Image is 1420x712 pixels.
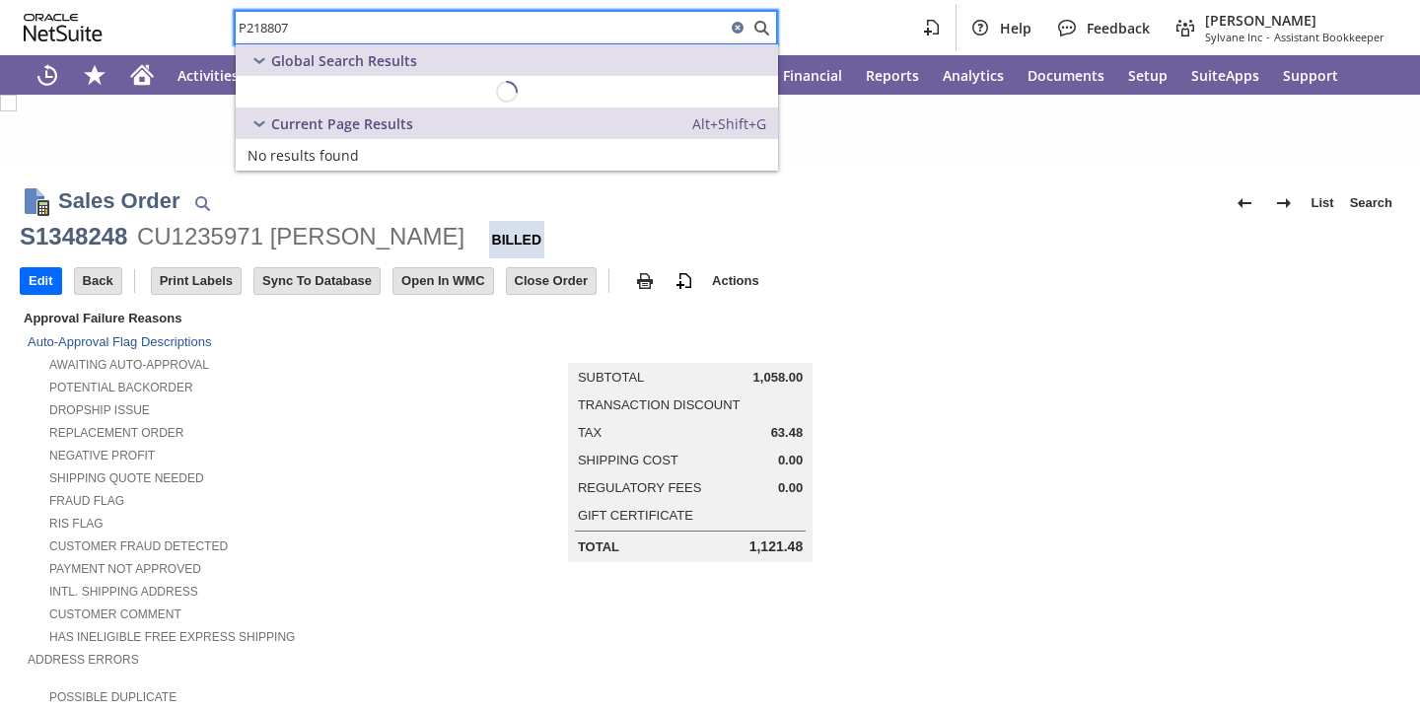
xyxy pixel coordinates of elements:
input: Edit [21,268,61,294]
a: Search [1342,187,1400,219]
a: Reports [854,55,931,95]
span: 0.00 [778,453,803,468]
div: Shortcuts [71,55,118,95]
a: Analytics [931,55,1016,95]
a: Auto-Approval Flag Descriptions [28,334,211,349]
span: Financial [783,66,842,85]
svg: Home [130,63,154,87]
img: print.svg [633,269,657,293]
div: Transaction successfully Saved [72,133,1389,149]
span: Support [1283,66,1338,85]
span: Global Search Results [271,51,417,70]
span: Help [1000,19,1031,37]
svg: Search [749,16,773,39]
a: Shipping Cost [578,453,678,467]
a: Address Errors [28,653,139,667]
a: No results found [236,139,778,171]
a: Transaction Discount [578,397,741,412]
span: Documents [1028,66,1104,85]
span: Activities [177,66,239,85]
a: Subtotal [578,370,644,385]
a: Total [578,539,619,554]
div: Billed [489,221,545,258]
span: Assistant Bookkeeper [1274,30,1384,44]
span: 63.48 [771,425,804,441]
input: Sync To Database [254,268,380,294]
span: Sylvane Inc [1205,30,1262,44]
a: Regulatory Fees [578,480,701,495]
span: Reports [866,66,919,85]
img: add-record.svg [673,269,696,293]
input: Close Order [507,268,596,294]
svg: Shortcuts [83,63,106,87]
a: RIS flag [49,517,104,531]
a: Financial [771,55,854,95]
a: Shipping Quote Needed [49,471,204,485]
a: Awaiting Auto-Approval [49,358,209,372]
span: Feedback [1087,19,1150,37]
a: Fraud Flag [49,494,124,508]
input: Print Labels [152,268,241,294]
a: Tax [578,425,602,440]
a: Support [1271,55,1350,95]
a: Recent Records [24,55,71,95]
div: Confirmation [72,110,1389,133]
a: Possible Duplicate [49,690,177,704]
span: No results found [248,146,359,165]
a: Payment not approved [49,562,201,576]
span: 1,058.00 [753,370,804,386]
div: Approval Failure Reasons [20,307,453,329]
span: Current Page Results [271,114,413,133]
caption: Summary [568,331,813,363]
img: Previous [1233,191,1256,215]
svg: Recent Records [35,63,59,87]
input: Search [236,16,726,39]
a: Dropship Issue [49,403,150,417]
input: Open In WMC [393,268,493,294]
span: 0.00 [778,480,803,496]
span: - [1266,30,1270,44]
span: Alt+Shift+G [692,114,766,133]
a: Customer Comment [49,607,181,621]
a: Documents [1016,55,1116,95]
img: Quick Find [190,191,214,215]
a: Replacement Order [49,426,183,440]
svg: Loading [490,75,524,108]
a: List [1304,187,1342,219]
a: Activities [166,55,250,95]
a: Actions [704,273,767,288]
span: [PERSON_NAME] [1205,11,1384,30]
a: SuiteApps [1179,55,1271,95]
h1: Sales Order [58,184,180,217]
a: Intl. Shipping Address [49,585,198,599]
img: Next [1272,191,1296,215]
span: Setup [1128,66,1168,85]
span: Analytics [943,66,1004,85]
div: CU1235971 [PERSON_NAME] [137,221,464,252]
svg: logo [24,14,103,41]
div: S1348248 [20,221,127,252]
a: Customer Fraud Detected [49,539,228,553]
span: SuiteApps [1191,66,1259,85]
span: 1,121.48 [749,538,804,555]
a: Negative Profit [49,449,155,463]
a: Gift Certificate [578,508,693,523]
input: Back [75,268,121,294]
a: Potential Backorder [49,381,193,394]
a: Home [118,55,166,95]
a: Setup [1116,55,1179,95]
a: Has Ineligible Free Express Shipping [49,630,295,644]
